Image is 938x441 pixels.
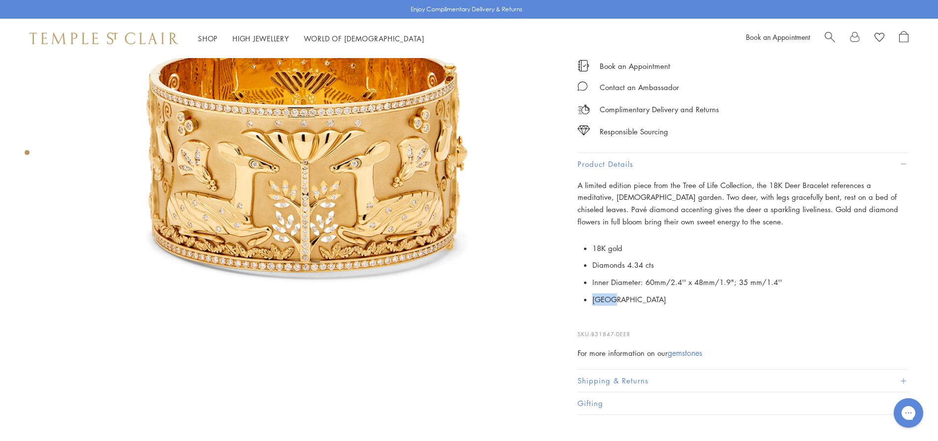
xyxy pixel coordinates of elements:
[578,392,908,414] button: Gifting
[232,33,289,43] a: High JewelleryHigh Jewellery
[578,370,908,392] button: Shipping & Returns
[578,347,908,360] div: For more information on our
[578,179,908,228] p: A limited edition piece from the Tree of Life Collection, the 18K Deer Bracelet references a medi...
[746,32,810,42] a: Book an Appointment
[578,61,589,72] img: icon_appointment.svg
[25,148,30,163] div: Product gallery navigation
[889,395,928,431] iframe: Gorgias live chat messenger
[592,291,908,308] li: [GEOGRAPHIC_DATA]
[668,348,702,359] a: gemstones
[198,33,218,43] a: ShopShop
[304,33,424,43] a: World of [DEMOGRAPHIC_DATA]World of [DEMOGRAPHIC_DATA]
[825,31,835,46] a: Search
[578,153,908,175] button: Product Details
[600,61,670,71] a: Book an Appointment
[592,257,908,274] li: Diamonds 4.34 cts
[592,274,908,291] li: Inner Diameter: 60mm/2.4'' x 48mm/1.9"; 35 mm/1.4''
[578,104,590,116] img: icon_delivery.svg
[578,320,908,339] p: SKU:
[198,32,424,45] nav: Main navigation
[899,31,908,46] a: Open Shopping Bag
[600,126,668,138] div: Responsible Sourcing
[600,82,679,94] div: Contact an Ambassador
[411,4,522,14] p: Enjoy Complimentary Delivery & Returns
[592,240,908,257] li: 18K gold
[578,82,587,92] img: MessageIcon-01_2.svg
[874,31,884,46] a: View Wishlist
[591,330,630,338] span: B31847-DEER
[600,104,719,116] p: Complimentary Delivery and Returns
[30,32,178,44] img: Temple St. Clair
[578,126,590,136] img: icon_sourcing.svg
